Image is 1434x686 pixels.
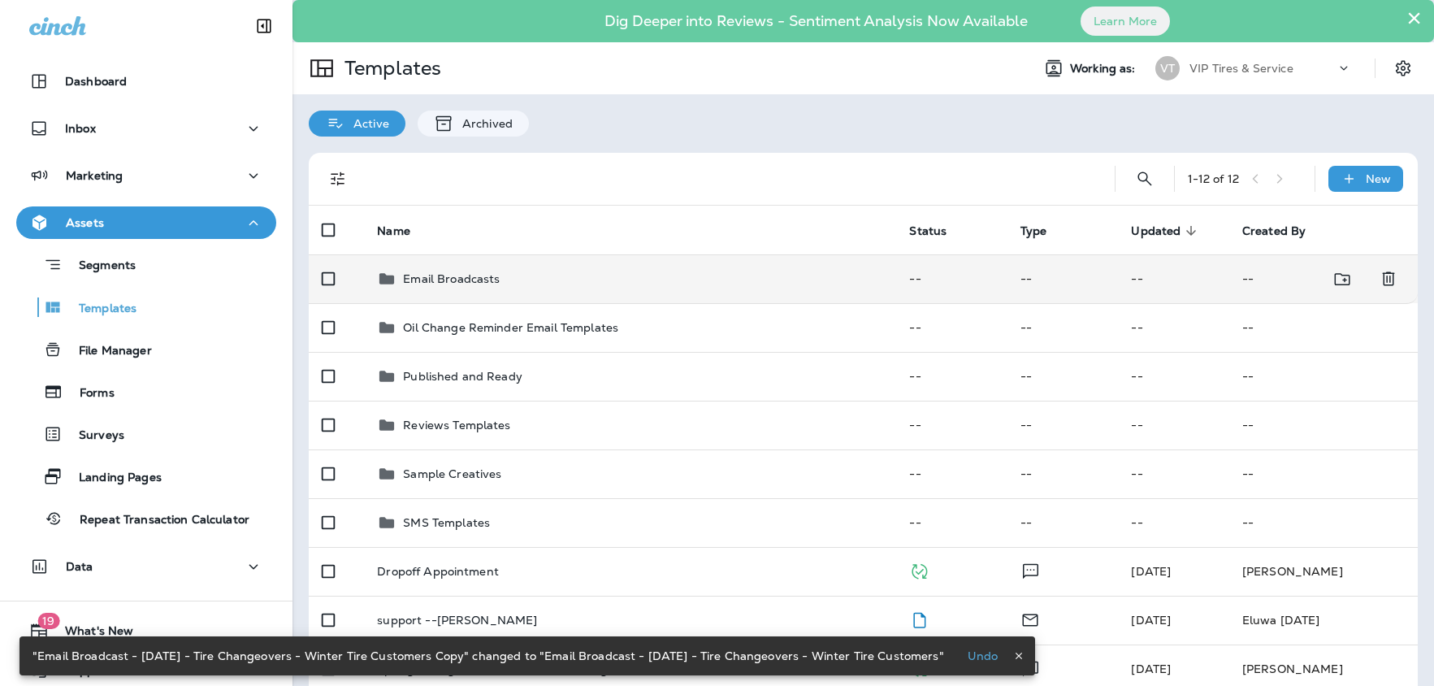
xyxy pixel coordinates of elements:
[1229,303,1418,352] td: --
[557,19,1075,24] p: Dig Deeper into Reviews - Sentiment Analysis Now Available
[403,321,618,334] p: Oil Change Reminder Email Templates
[16,332,276,367] button: File Manager
[63,386,115,402] p: Forms
[1242,224,1306,238] span: Created By
[65,122,96,135] p: Inbox
[16,159,276,192] button: Marketing
[1406,5,1422,31] button: Close
[345,117,389,130] p: Active
[1129,163,1161,195] button: Search Templates
[377,224,431,238] span: Name
[1007,401,1119,449] td: --
[403,370,522,383] p: Published and Ready
[1118,401,1229,449] td: --
[957,646,1009,666] button: Undo
[63,344,152,359] p: File Manager
[66,216,104,229] p: Assets
[1131,564,1171,579] span: J-P Scoville
[16,206,276,239] button: Assets
[896,352,1007,401] td: --
[63,258,136,275] p: Segments
[896,449,1007,498] td: --
[16,614,276,647] button: 19What's New
[1081,7,1170,36] button: Learn More
[1229,449,1418,498] td: --
[454,117,513,130] p: Archived
[49,624,133,644] span: What's New
[1155,56,1180,80] div: VT
[66,560,93,573] p: Data
[16,290,276,324] button: Templates
[1372,263,1405,296] button: Delete
[1020,224,1068,238] span: Type
[32,641,944,671] div: "Email Broadcast - [DATE] - Tire Changeovers - Winter Tire Customers Copy" changed to "Email Broa...
[909,562,929,577] span: Published
[63,302,136,317] p: Templates
[63,471,162,486] p: Landing Pages
[322,163,354,195] button: Filters
[1131,224,1202,238] span: Updated
[1188,172,1239,185] div: 1 - 12 of 12
[66,169,123,182] p: Marketing
[16,501,276,536] button: Repeat Transaction Calculator
[1229,254,1363,303] td: --
[1389,54,1418,83] button: Settings
[1229,596,1418,645] td: Eluwa [DATE]
[16,247,276,282] button: Segments
[16,112,276,145] button: Inbox
[403,516,490,529] p: SMS Templates
[1242,224,1327,238] span: Created By
[16,550,276,583] button: Data
[1229,352,1418,401] td: --
[1118,498,1229,547] td: --
[1189,62,1293,75] p: VIP Tires & Service
[403,419,510,432] p: Reviews Templates
[65,75,127,88] p: Dashboard
[1326,263,1359,296] button: Move to folder
[1007,303,1119,352] td: --
[1020,611,1040,626] span: Email
[1131,613,1171,627] span: Eluwa Monday
[377,224,410,238] span: Name
[403,467,501,480] p: Sample Creatives
[896,254,1007,303] td: --
[1020,224,1047,238] span: Type
[241,10,287,42] button: Collapse Sidebar
[1118,254,1229,303] td: --
[1229,401,1418,449] td: --
[16,375,276,409] button: Forms
[1007,352,1119,401] td: --
[16,65,276,98] button: Dashboard
[63,428,124,444] p: Surveys
[1229,498,1418,547] td: --
[1131,224,1181,238] span: Updated
[1007,449,1119,498] td: --
[1118,352,1229,401] td: --
[1366,172,1391,185] p: New
[37,613,59,629] span: 19
[1007,498,1119,547] td: --
[16,653,276,686] button: Support
[909,224,968,238] span: Status
[1007,254,1119,303] td: --
[403,272,500,285] p: Email Broadcasts
[1229,547,1418,596] td: [PERSON_NAME]
[16,417,276,451] button: Surveys
[1020,562,1041,577] span: Text
[1118,303,1229,352] td: --
[1118,449,1229,498] td: --
[968,649,999,662] p: Undo
[377,565,499,578] p: Dropoff Appointment
[338,56,441,80] p: Templates
[16,459,276,493] button: Landing Pages
[896,303,1007,352] td: --
[896,401,1007,449] td: --
[1070,62,1139,76] span: Working as:
[909,611,929,626] span: Draft
[63,513,249,528] p: Repeat Transaction Calculator
[909,224,947,238] span: Status
[1131,662,1171,676] span: J-P Scoville
[377,614,537,627] p: support --[PERSON_NAME]
[896,498,1007,547] td: --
